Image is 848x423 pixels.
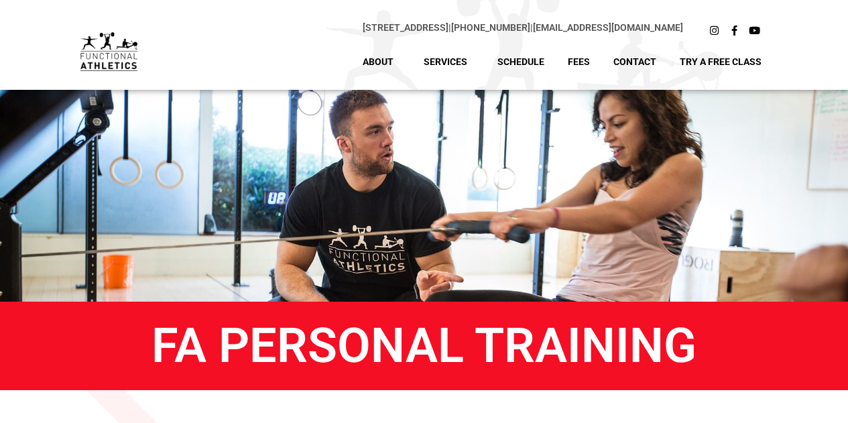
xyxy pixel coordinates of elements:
img: default-logo [80,32,137,71]
a: Try A Free Class [670,47,772,76]
a: [STREET_ADDRESS] [363,22,448,33]
p: | [164,20,683,36]
a: Contact [603,47,666,76]
span: | [363,22,451,33]
a: [EMAIL_ADDRESS][DOMAIN_NAME] [533,22,683,33]
a: [PHONE_NUMBER] [451,22,530,33]
a: About [353,47,410,76]
h1: FA Personal Training [20,322,828,370]
a: Fees [558,47,600,76]
a: Schedule [487,47,554,76]
a: Services [414,47,484,76]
